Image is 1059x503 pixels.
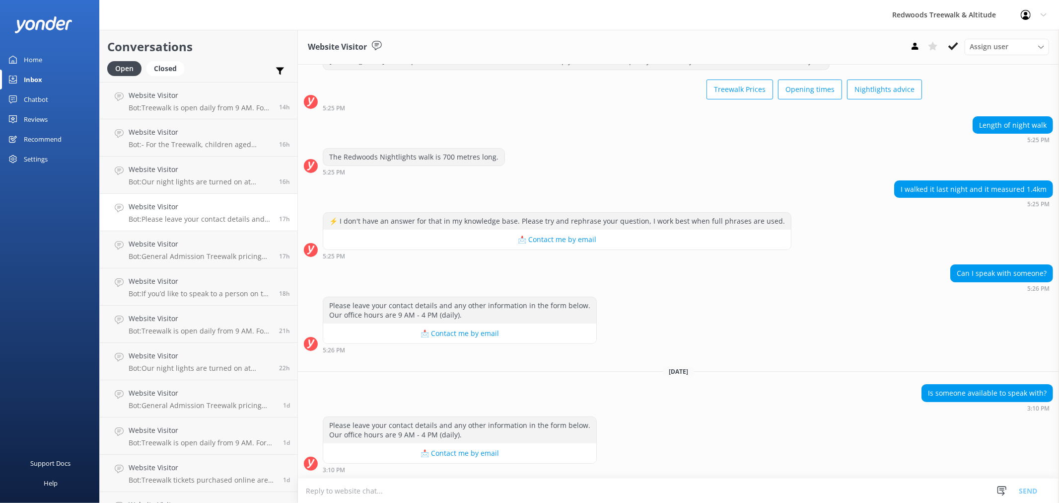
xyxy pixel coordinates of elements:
[323,105,345,111] strong: 5:25 PM
[323,253,345,259] strong: 5:25 PM
[323,443,596,463] button: 📩 Contact me by email
[323,417,596,443] div: Please leave your contact details and any other information in the form below. Our office hours a...
[129,350,272,361] h4: Website Visitor
[129,127,272,138] h4: Website Visitor
[1027,406,1050,412] strong: 3:10 PM
[323,346,597,353] div: 05:26pm 17-Aug-2025 (UTC +12:00) Pacific/Auckland
[107,63,146,74] a: Open
[129,313,272,324] h4: Website Visitor
[100,231,297,268] a: Website VisitorBot:General Admission Treewalk pricing starts at $42 for adults (16+ years) and $2...
[31,453,71,473] div: Support Docs
[1027,286,1050,292] strong: 5:26 PM
[129,476,276,485] p: Bot: Treewalk tickets purchased online are valid for first use up to 12 months from the purchase ...
[129,438,276,447] p: Bot: Treewalk is open daily from 9 AM. For last ticket sold times, please check our website FAQs ...
[129,140,272,149] p: Bot: - For the Treewalk, children aged [DEMOGRAPHIC_DATA] years old require paid admission. Child...
[279,103,290,111] span: 05:17pm 19-Aug-2025 (UTC +12:00) Pacific/Auckland
[129,425,276,436] h4: Website Visitor
[24,129,62,149] div: Recommend
[323,168,505,175] div: 05:25pm 17-Aug-2025 (UTC +12:00) Pacific/Auckland
[323,213,791,230] div: ⚡ I don't have an answer for that in my knowledge base. Please try and rephrase your question, I ...
[129,364,272,373] p: Bot: Our night lights are turned on at sunset and the night walk starts 20 minutes thereafter. We...
[323,324,596,343] button: 📩 Contact me by email
[1027,201,1050,207] strong: 5:25 PM
[129,103,272,112] p: Bot: Treewalk is open daily from 9 AM. For last ticket sold times, please check our website FAQs ...
[847,80,922,99] button: Nightlights advice
[100,157,297,194] a: Website VisitorBot:Our night lights are turned on at sunset, and the night walk starts 20 minutes...
[129,164,272,175] h4: Website Visitor
[895,181,1053,198] div: I walked it last night and it measured 1.4km
[107,37,290,56] h2: Conversations
[129,177,272,186] p: Bot: Our night lights are turned on at sunset, and the night walk starts 20 minutes thereafter. W...
[973,117,1053,134] div: Length of night walk
[129,252,272,261] p: Bot: General Admission Treewalk pricing starts at $42 for adults (16+ years) and $26 for children...
[100,306,297,343] a: Website VisitorBot:Treewalk is open daily from 9 AM. For the last ticket sold times, please check...
[951,265,1053,282] div: Can I speak with someone?
[323,230,791,250] button: 📩 Contact me by email
[100,418,297,455] a: Website VisitorBot:Treewalk is open daily from 9 AM. For last ticket sold times, please check our...
[44,473,58,493] div: Help
[100,455,297,492] a: Website VisitorBot:Treewalk tickets purchased online are valid for first use up to 12 months from...
[129,201,272,212] h4: Website Visitor
[970,41,1008,52] span: Assign user
[283,476,290,484] span: 06:09pm 18-Aug-2025 (UTC +12:00) Pacific/Auckland
[706,80,773,99] button: Treewalk Prices
[24,70,42,89] div: Inbox
[129,90,272,101] h4: Website Visitor
[965,39,1049,55] div: Assign User
[15,16,72,33] img: yonder-white-logo.png
[323,252,791,259] div: 05:25pm 17-Aug-2025 (UTC +12:00) Pacific/Auckland
[279,327,290,335] span: 10:46am 19-Aug-2025 (UTC +12:00) Pacific/Auckland
[129,462,276,473] h4: Website Visitor
[921,405,1053,412] div: 03:10pm 19-Aug-2025 (UTC +12:00) Pacific/Auckland
[279,215,290,223] span: 03:10pm 19-Aug-2025 (UTC +12:00) Pacific/Auckland
[323,297,596,324] div: Please leave your contact details and any other information in the form below. Our office hours a...
[950,285,1053,292] div: 05:26pm 17-Aug-2025 (UTC +12:00) Pacific/Auckland
[129,388,276,399] h4: Website Visitor
[100,268,297,306] a: Website VisitorBot:If you’d like to speak to a person on the Redwoods Treewalk & Altitude team, p...
[308,41,367,54] h3: Website Visitor
[323,467,345,473] strong: 3:10 PM
[146,61,184,76] div: Closed
[279,364,290,372] span: 09:57am 19-Aug-2025 (UTC +12:00) Pacific/Auckland
[973,136,1053,143] div: 05:25pm 17-Aug-2025 (UTC +12:00) Pacific/Auckland
[100,194,297,231] a: Website VisitorBot:Please leave your contact details and any other information in the form below....
[129,289,272,298] p: Bot: If you’d like to speak to a person on the Redwoods Treewalk & Altitude team, please call [PH...
[1027,137,1050,143] strong: 5:25 PM
[24,149,48,169] div: Settings
[663,367,694,376] span: [DATE]
[24,89,48,109] div: Chatbot
[100,343,297,380] a: Website VisitorBot:Our night lights are turned on at sunset and the night walk starts 20 minutes ...
[894,200,1053,207] div: 05:25pm 17-Aug-2025 (UTC +12:00) Pacific/Auckland
[129,276,272,287] h4: Website Visitor
[279,289,290,298] span: 01:14pm 19-Aug-2025 (UTC +12:00) Pacific/Auckland
[129,327,272,335] p: Bot: Treewalk is open daily from 9 AM. For the last ticket sold times, please check our website F...
[100,380,297,418] a: Website VisitorBot:General Admission Treewalk pricing starts at $42 for adults (16+ years) and $2...
[129,215,272,224] p: Bot: Please leave your contact details and any other information in the form below. Our office ho...
[107,61,141,76] div: Open
[323,104,922,111] div: 05:25pm 17-Aug-2025 (UTC +12:00) Pacific/Auckland
[100,119,297,157] a: Website VisitorBot:- For the Treewalk, children aged [DEMOGRAPHIC_DATA] years old require paid ad...
[323,466,597,473] div: 03:10pm 19-Aug-2025 (UTC +12:00) Pacific/Auckland
[279,252,290,260] span: 02:25pm 19-Aug-2025 (UTC +12:00) Pacific/Auckland
[283,438,290,447] span: 08:24pm 18-Aug-2025 (UTC +12:00) Pacific/Auckland
[323,149,504,166] div: The Redwoods Nightlights walk is 700 metres long.
[283,401,290,410] span: 12:23am 19-Aug-2025 (UTC +12:00) Pacific/Auckland
[24,109,48,129] div: Reviews
[279,177,290,186] span: 03:12pm 19-Aug-2025 (UTC +12:00) Pacific/Auckland
[146,63,189,74] a: Closed
[323,347,345,353] strong: 5:26 PM
[24,50,42,70] div: Home
[129,239,272,250] h4: Website Visitor
[279,140,290,149] span: 03:13pm 19-Aug-2025 (UTC +12:00) Pacific/Auckland
[922,385,1053,402] div: Is someone available to speak with?
[129,401,276,410] p: Bot: General Admission Treewalk pricing starts at $42 for adults (16+ years) and $26 for children...
[323,169,345,175] strong: 5:25 PM
[100,82,297,119] a: Website VisitorBot:Treewalk is open daily from 9 AM. For last ticket sold times, please check our...
[778,80,842,99] button: Opening times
